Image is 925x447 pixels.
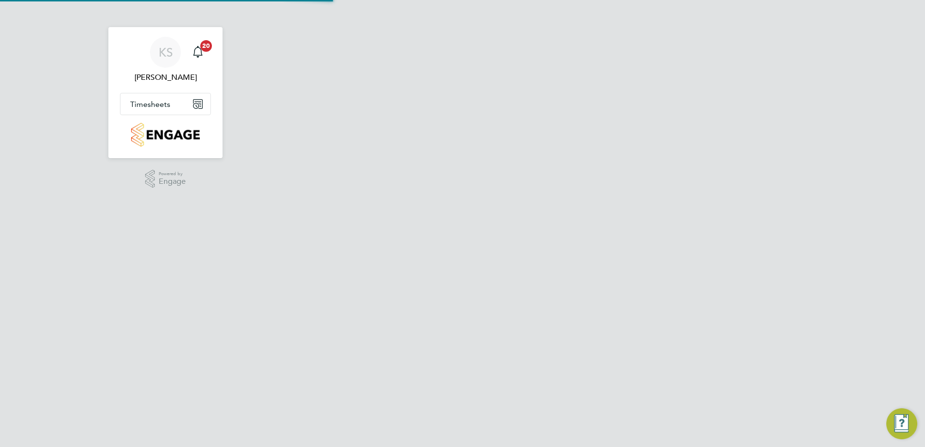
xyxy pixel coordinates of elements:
[120,72,211,83] span: Kevin Shannon
[120,37,211,83] a: KS[PERSON_NAME]
[131,123,199,147] img: countryside-properties-logo-retina.png
[159,170,186,178] span: Powered by
[120,93,210,115] button: Timesheets
[130,100,170,109] span: Timesheets
[200,40,212,52] span: 20
[108,27,223,158] nav: Main navigation
[120,123,211,147] a: Go to home page
[886,408,917,439] button: Engage Resource Center
[159,46,173,59] span: KS
[145,170,186,188] a: Powered byEngage
[188,37,208,68] a: 20
[159,178,186,186] span: Engage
